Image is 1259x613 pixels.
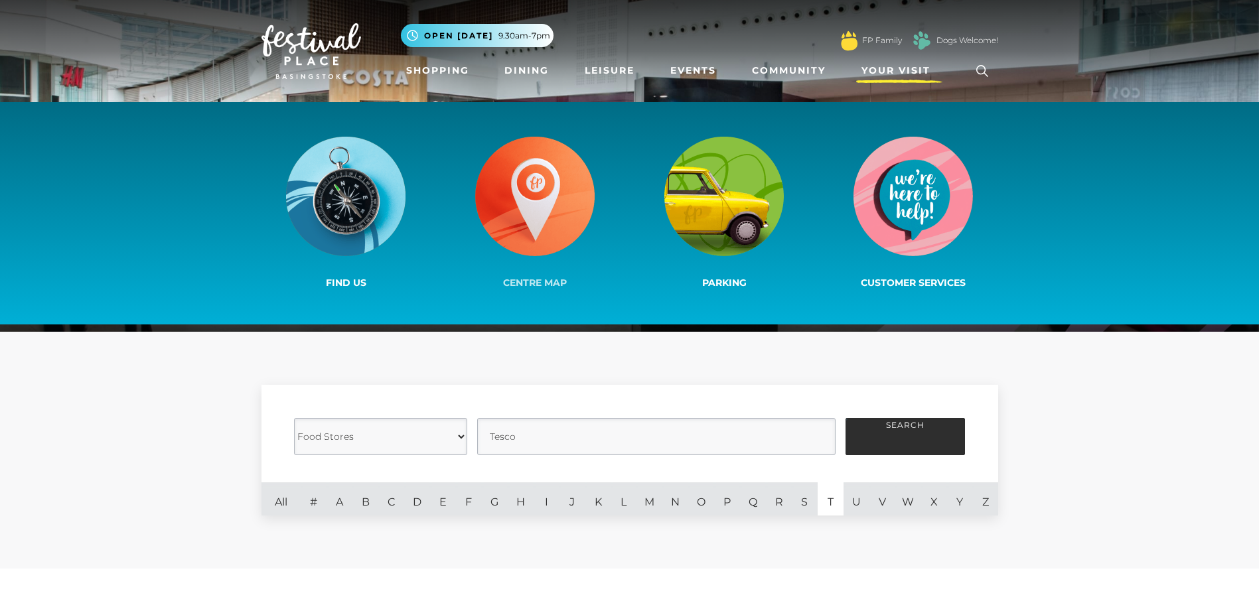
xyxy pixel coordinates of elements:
a: Parking [630,134,819,293]
span: Customer Services [861,277,966,289]
a: X [921,482,947,515]
a: Q [740,482,766,515]
a: K [585,482,611,515]
a: Centre Map [441,134,630,293]
img: Festival Place Logo [261,23,361,79]
a: # [301,482,327,515]
a: C [378,482,404,515]
a: Leisure [579,58,640,83]
a: J [559,482,585,515]
a: Your Visit [856,58,942,83]
a: V [869,482,895,515]
a: Events [665,58,721,83]
span: Your Visit [861,64,930,78]
input: Search for a brand [477,418,836,455]
a: Y [947,482,973,515]
a: Dining [499,58,554,83]
a: Customer Services [819,134,1008,293]
a: All [261,482,301,515]
a: P [714,482,740,515]
span: Open [DATE] [424,30,493,42]
a: N [662,482,688,515]
a: A [327,482,352,515]
button: Search [846,418,965,455]
span: Centre Map [503,277,567,289]
span: Find us [326,277,366,289]
a: W [895,482,921,515]
a: R [766,482,792,515]
a: Dogs Welcome! [936,34,998,46]
a: U [844,482,869,515]
a: F [456,482,482,515]
a: M [636,482,662,515]
a: B [352,482,378,515]
a: T [818,482,844,515]
button: Open [DATE] 9.30am-7pm [401,24,554,47]
a: E [430,482,456,515]
span: Parking [702,277,747,289]
a: Find us [252,134,441,293]
a: H [508,482,534,515]
a: Z [972,482,998,515]
a: FP Family [862,34,902,46]
a: O [688,482,714,515]
span: 9.30am-7pm [498,30,550,42]
a: G [482,482,508,515]
a: I [534,482,559,515]
a: Shopping [401,58,475,83]
a: S [792,482,818,515]
a: Community [747,58,831,83]
a: D [404,482,430,515]
a: L [611,482,637,515]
